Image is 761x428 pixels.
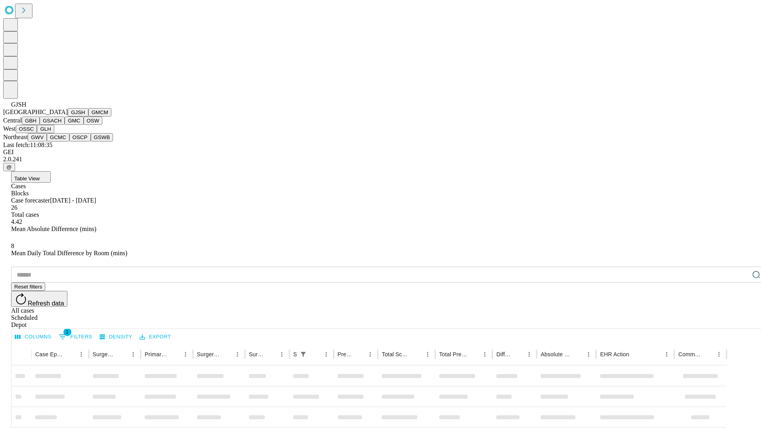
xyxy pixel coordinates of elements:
div: GEI [3,149,758,156]
button: Sort [572,349,583,360]
span: 26 [11,204,17,211]
button: GJSH [68,108,88,117]
div: Surgery Name [197,351,220,357]
span: Central [3,117,22,124]
button: Menu [583,349,594,360]
div: Total Scheduled Duration [382,351,410,357]
button: Menu [321,349,332,360]
span: Mean Daily Total Difference by Room (mins) [11,250,127,256]
button: Sort [630,349,641,360]
button: Sort [468,349,479,360]
button: Show filters [57,331,94,343]
button: Sort [411,349,422,360]
div: Case Epic Id [35,351,64,357]
span: Refresh data [28,300,64,307]
button: Sort [65,349,76,360]
div: Absolute Difference [541,351,571,357]
span: 8 [11,243,14,249]
button: GSACH [40,117,65,125]
div: 2.0.241 [3,156,758,163]
button: Menu [232,349,243,360]
span: 4.42 [11,218,22,225]
button: GBH [22,117,40,125]
button: Export [138,331,173,343]
button: Sort [512,349,524,360]
div: Primary Service [145,351,168,357]
button: Menu [479,349,490,360]
span: Reset filters [14,284,42,290]
span: [GEOGRAPHIC_DATA] [3,109,68,115]
span: 1 [63,328,71,336]
button: Show filters [298,349,309,360]
button: Menu [180,349,191,360]
span: [DATE] - [DATE] [50,197,96,204]
button: GWV [28,133,47,141]
div: Comments [678,351,701,357]
button: Sort [169,349,180,360]
button: Menu [276,349,287,360]
button: Select columns [13,331,54,343]
span: Table View [14,176,40,182]
button: Menu [128,349,139,360]
span: West [3,125,16,132]
div: Surgeon Name [93,351,116,357]
button: GCMC [47,133,69,141]
button: Menu [661,349,672,360]
button: OSSC [16,125,37,133]
button: Menu [76,349,87,360]
button: Menu [365,349,376,360]
span: Case forecaster [11,197,50,204]
button: OSW [84,117,103,125]
span: Total cases [11,211,39,218]
span: @ [6,164,12,170]
button: Sort [117,349,128,360]
span: GJSH [11,101,26,108]
span: Last fetch: 11:08:35 [3,141,52,148]
div: Scheduled In Room Duration [293,351,297,357]
button: Density [98,331,134,343]
div: Total Predicted Duration [439,351,468,357]
span: Mean Absolute Difference (mins) [11,225,96,232]
button: Table View [11,171,51,183]
button: GSWB [91,133,113,141]
button: GMC [65,117,83,125]
div: 1 active filter [298,349,309,360]
button: Sort [310,349,321,360]
button: Menu [422,349,433,360]
button: Sort [702,349,713,360]
button: Sort [265,349,276,360]
button: Refresh data [11,291,67,307]
button: Sort [354,349,365,360]
button: @ [3,163,15,171]
button: Menu [713,349,725,360]
div: Surgery Date [249,351,264,357]
div: EHR Action [600,351,629,357]
button: GLH [37,125,54,133]
span: Northeast [3,134,28,140]
button: OSCP [69,133,91,141]
div: Predicted In Room Duration [338,351,353,357]
div: Difference [496,351,512,357]
button: Menu [524,349,535,360]
button: Reset filters [11,283,45,291]
button: GMCM [88,108,111,117]
button: Sort [221,349,232,360]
